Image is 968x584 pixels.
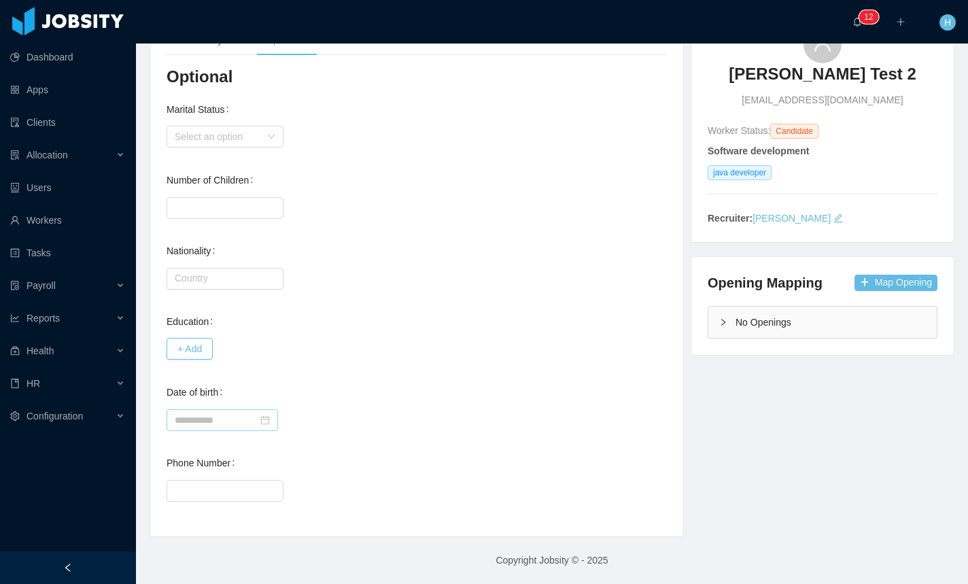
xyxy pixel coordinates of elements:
a: icon: profileTasks [10,239,125,267]
label: Number of Children [167,175,258,186]
input: Phone Number [167,481,283,501]
i: icon: file-protect [10,281,20,290]
sup: 12 [859,10,878,24]
span: Reports [27,313,60,324]
a: icon: userWorkers [10,207,125,234]
a: icon: pie-chartDashboard [10,44,125,71]
i: icon: medicine-box [10,346,20,356]
a: icon: auditClients [10,109,125,136]
span: [EMAIL_ADDRESS][DOMAIN_NAME] [742,93,903,107]
span: Payroll [27,280,56,291]
button: icon: plusMap Opening [854,275,937,291]
label: Date of birth [167,387,228,398]
input: Number of Children [167,198,283,218]
h3: Optional [167,66,667,88]
footer: Copyright Jobsity © - 2025 [136,537,968,584]
label: Marital Status [167,104,234,115]
i: icon: plus [896,17,905,27]
span: Worker Status: [708,125,770,136]
label: Phone Number [167,458,240,468]
label: Nationality [167,245,220,256]
p: 2 [869,10,874,24]
span: Candidate [770,124,818,139]
span: HR [27,378,40,389]
span: Health [27,345,54,356]
button: + Add [167,338,213,360]
strong: Software development [708,145,809,156]
i: icon: down [267,133,275,142]
span: H [944,14,951,31]
i: icon: line-chart [10,313,20,323]
strong: Recruiter: [708,213,753,224]
i: icon: right [719,318,727,326]
a: icon: robotUsers [10,174,125,201]
i: icon: calendar [260,415,270,425]
i: icon: solution [10,150,20,160]
label: Education [167,316,218,327]
i: icon: edit [833,213,843,223]
i: icon: book [10,379,20,388]
h3: [PERSON_NAME] Test 2 [729,63,916,85]
a: icon: appstoreApps [10,76,125,103]
a: [PERSON_NAME] [753,213,831,224]
h4: Opening Mapping [708,273,823,292]
span: Allocation [27,150,68,160]
span: java developer [708,165,772,180]
div: icon: rightNo Openings [708,307,937,338]
span: Configuration [27,411,83,422]
i: icon: setting [10,411,20,421]
a: [PERSON_NAME] Test 2 [729,63,916,93]
div: Select an option [175,130,260,143]
i: icon: bell [852,17,862,27]
p: 1 [864,10,869,24]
